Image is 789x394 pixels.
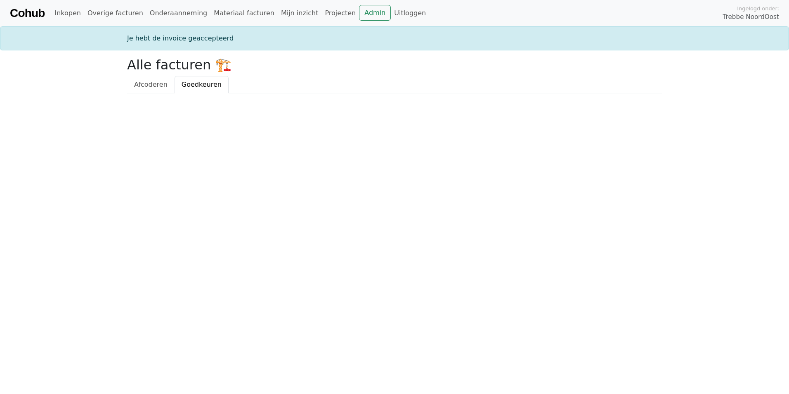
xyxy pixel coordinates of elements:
[175,76,229,93] a: Goedkeuren
[134,81,168,88] span: Afcoderen
[51,5,84,21] a: Inkopen
[182,81,222,88] span: Goedkeuren
[723,12,779,22] span: Trebbe NoordOost
[10,3,45,23] a: Cohub
[321,5,359,21] a: Projecten
[737,5,779,12] span: Ingelogd onder:
[391,5,429,21] a: Uitloggen
[127,57,662,73] h2: Alle facturen 🏗️
[359,5,391,21] a: Admin
[278,5,322,21] a: Mijn inzicht
[127,76,175,93] a: Afcoderen
[210,5,278,21] a: Materiaal facturen
[84,5,146,21] a: Overige facturen
[146,5,210,21] a: Onderaanneming
[122,33,667,43] div: Je hebt de invoice geaccepteerd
